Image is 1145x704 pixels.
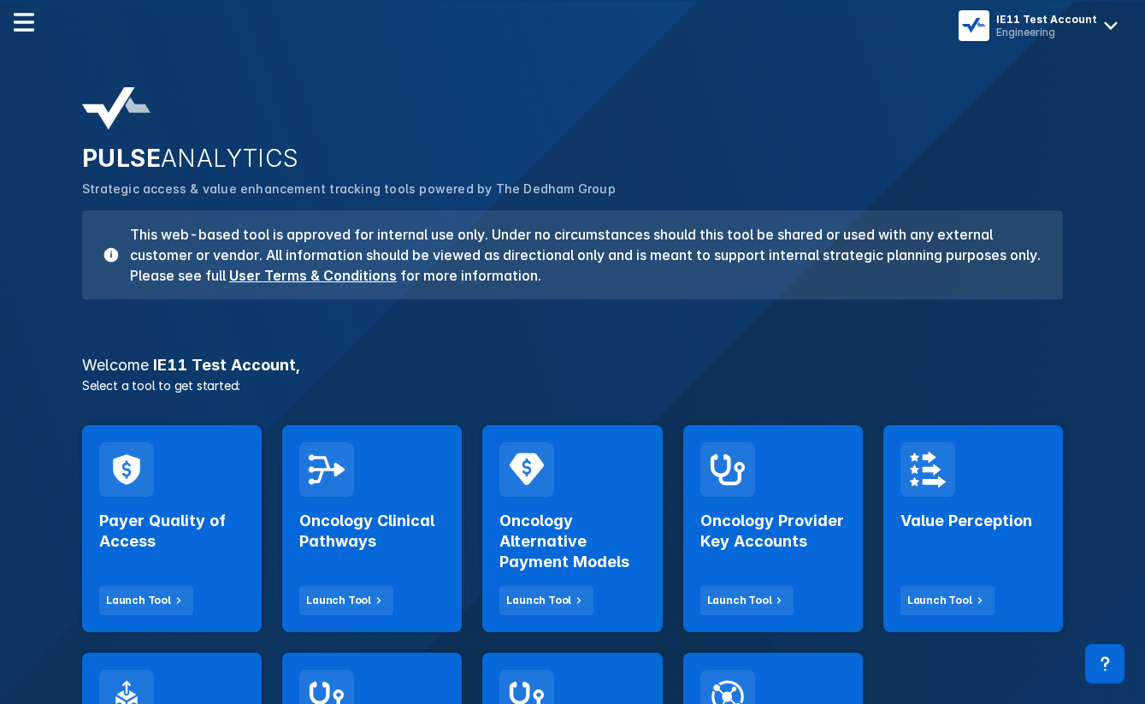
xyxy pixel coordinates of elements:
[82,87,151,130] img: pulse-analytics-logo
[506,593,571,608] div: Launch Tool
[120,224,1042,286] h3: This web-based tool is approved for internal use only. Under no circumstances should this tool be...
[82,144,1063,173] h2: PULSE
[72,376,1073,394] p: Select a tool to get started:
[707,593,772,608] div: Launch Tool
[883,425,1063,632] a: Value PerceptionLaunch Tool
[82,180,1063,198] p: Strategic access & value enhancement tracking tools powered by The Dedham Group
[700,511,846,552] h2: Oncology Provider Key Accounts
[229,267,397,284] a: User Terms & Conditions
[306,593,371,608] div: Launch Tool
[282,425,462,632] a: Oncology Clinical PathwaysLaunch Tool
[14,12,34,33] img: menu--horizontal.svg
[82,356,149,374] span: Welcome
[996,13,1097,26] div: IE11 Test Account
[72,358,1073,373] h3: IE11 Test Account ,
[1085,644,1124,683] div: Support and data inquiry
[161,144,299,173] span: ANALYTICS
[106,593,171,608] div: Launch Tool
[99,586,193,615] button: Launch Tool
[499,511,645,572] h2: Oncology Alternative Payment Models
[996,26,1097,38] div: Engineering
[962,14,986,38] img: menu button
[700,586,794,615] button: Launch Tool
[900,511,1032,531] h2: Value Perception
[299,586,393,615] button: Launch Tool
[499,586,593,615] button: Launch Tool
[683,425,863,632] a: Oncology Provider Key AccountsLaunch Tool
[299,511,445,552] h2: Oncology Clinical Pathways
[900,586,994,615] button: Launch Tool
[99,511,245,552] h2: Payer Quality of Access
[82,425,262,632] a: Payer Quality of AccessLaunch Tool
[482,425,662,632] a: Oncology Alternative Payment ModelsLaunch Tool
[907,593,972,608] div: Launch Tool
